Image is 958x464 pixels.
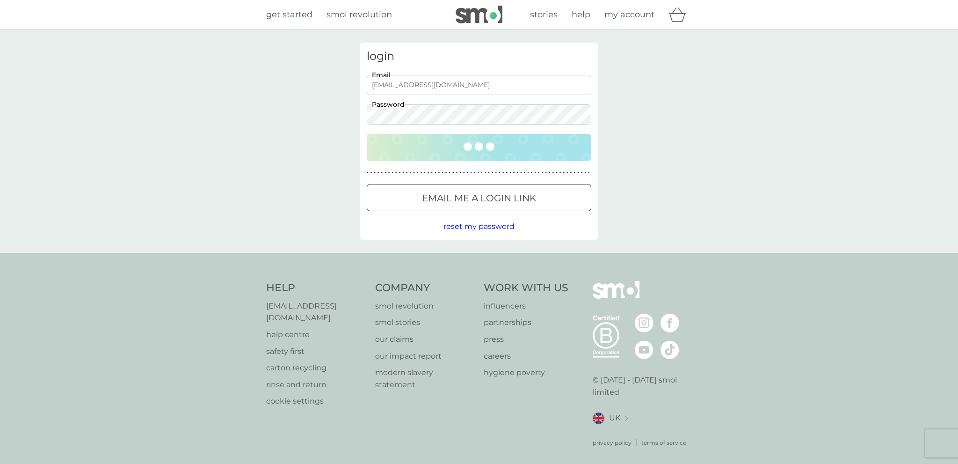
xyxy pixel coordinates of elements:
[266,395,366,407] p: cookie settings
[459,170,461,175] p: ●
[502,170,504,175] p: ●
[375,317,475,329] a: smol stories
[570,170,572,175] p: ●
[488,170,490,175] p: ●
[266,8,312,22] a: get started
[530,9,558,20] span: stories
[406,170,408,175] p: ●
[375,350,475,362] a: our impact report
[266,329,366,341] p: help centre
[542,170,544,175] p: ●
[516,170,518,175] p: ●
[635,340,653,359] img: visit the smol Youtube page
[506,170,508,175] p: ●
[456,6,502,23] img: smol
[431,170,433,175] p: ●
[385,170,386,175] p: ●
[485,170,486,175] p: ●
[527,170,529,175] p: ●
[635,314,653,332] img: visit the smol Instagram page
[484,367,568,379] a: hygiene poverty
[552,170,554,175] p: ●
[367,170,369,175] p: ●
[443,222,515,231] span: reset my password
[593,374,692,398] p: © [DATE] - [DATE] smol limited
[563,170,565,175] p: ●
[377,170,379,175] p: ●
[556,170,558,175] p: ●
[402,170,404,175] p: ●
[456,170,458,175] p: ●
[581,170,583,175] p: ●
[449,170,450,175] p: ●
[484,317,568,329] a: partnerships
[572,8,590,22] a: help
[266,9,312,20] span: get started
[559,170,561,175] p: ●
[375,367,475,390] a: modern slavery statement
[452,170,454,175] p: ●
[484,350,568,362] a: careers
[388,170,390,175] p: ●
[534,170,536,175] p: ●
[484,300,568,312] a: influencers
[266,346,366,358] p: safety first
[668,5,692,24] div: basket
[545,170,547,175] p: ●
[470,170,472,175] p: ●
[477,170,479,175] p: ●
[327,9,392,20] span: smol revolution
[375,281,475,295] h4: Company
[266,300,366,324] a: [EMAIL_ADDRESS][DOMAIN_NAME]
[566,170,568,175] p: ●
[474,170,476,175] p: ●
[381,170,383,175] p: ●
[577,170,579,175] p: ●
[410,170,412,175] p: ●
[367,184,591,211] button: Email me a login link
[443,221,515,233] button: reset my password
[422,191,536,206] p: Email me a login link
[420,170,422,175] p: ●
[463,170,465,175] p: ●
[428,170,429,175] p: ●
[499,170,501,175] p: ●
[435,170,436,175] p: ●
[266,281,366,295] h4: Help
[392,170,393,175] p: ●
[367,50,591,63] h3: login
[424,170,426,175] p: ●
[375,333,475,346] a: our claims
[573,170,575,175] p: ●
[495,170,497,175] p: ●
[660,314,679,332] img: visit the smol Facebook page
[520,170,522,175] p: ●
[492,170,494,175] p: ●
[445,170,447,175] p: ●
[484,333,568,346] p: press
[467,170,469,175] p: ●
[604,8,654,22] a: my account
[641,438,686,447] a: terms of service
[588,170,590,175] p: ●
[395,170,397,175] p: ●
[530,8,558,22] a: stories
[660,340,679,359] img: visit the smol Tiktok page
[266,379,366,391] p: rinse and return
[266,362,366,374] a: carton recycling
[593,438,631,447] a: privacy policy
[484,281,568,295] h4: Work With Us
[509,170,511,175] p: ●
[593,412,604,424] img: UK flag
[604,9,654,20] span: my account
